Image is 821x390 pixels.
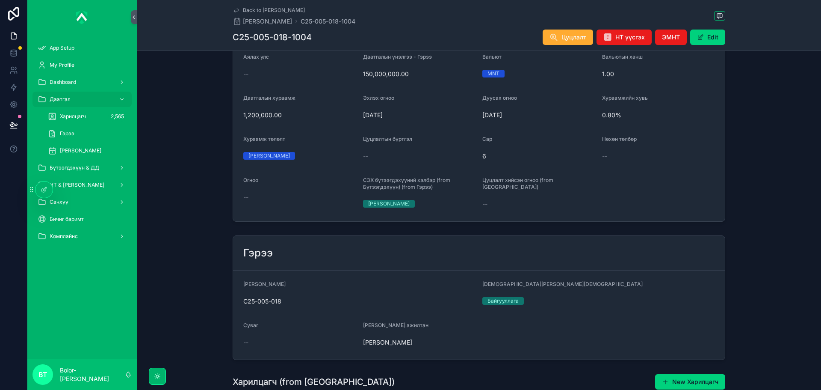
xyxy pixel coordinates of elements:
[76,10,88,24] img: App logo
[233,376,395,388] h1: Харилцагч (from [GEOGRAPHIC_DATA])
[602,136,637,142] span: Нөхөн төлбөр
[50,216,84,223] span: Бичиг баримт
[27,34,137,255] div: scrollable content
[50,182,104,188] span: НТ & [PERSON_NAME]
[301,17,355,26] a: C25-005-018-1004
[243,177,258,183] span: Огноо
[38,369,47,380] span: BT
[363,177,450,190] span: СЗХ бүтээгдэхүүний хэлбэр (from Бүтээгдэхүүн) (from Гэрээ)
[363,111,476,119] span: [DATE]
[655,30,687,45] button: ЭМНТ
[482,281,643,287] span: [DEMOGRAPHIC_DATA][PERSON_NAME][DEMOGRAPHIC_DATA]
[482,177,553,190] span: Цуцлалт хийсэн огноо (from [GEOGRAPHIC_DATA])
[60,147,101,154] span: [PERSON_NAME]
[602,70,715,78] span: 1.00
[248,152,290,160] div: [PERSON_NAME]
[43,109,132,124] a: Харилцагч2,565
[543,30,593,45] button: Цуцлалт
[243,54,269,60] span: Аялах улс
[60,366,125,383] p: Bolor-[PERSON_NAME]
[243,17,292,26] span: [PERSON_NAME]
[597,30,652,45] button: НТ үүсгэх
[487,297,519,305] div: Байгууллага
[363,152,368,161] span: --
[43,143,132,158] a: [PERSON_NAME]
[487,70,499,77] div: MNT
[243,70,248,78] span: --
[108,111,127,122] div: 2,565
[602,95,648,101] span: Хураамжийн хувь
[32,177,132,193] a: НТ & [PERSON_NAME]
[32,211,132,227] a: Бичиг баримт
[233,31,312,43] h1: C25-005-018-1004
[482,111,595,119] span: [DATE]
[243,136,285,142] span: Хураамж төлөлт
[602,152,607,161] span: --
[243,111,356,119] span: 1,200,000.00
[482,152,595,161] span: 6
[233,7,305,14] a: Back to [PERSON_NAME]
[602,54,643,60] span: Вальютын ханш
[363,70,476,78] span: 150,000,000.00
[32,229,132,244] a: Комплайнс
[50,79,76,86] span: Dashboard
[602,111,715,119] span: 0.80%
[32,40,132,56] a: App Setup
[655,374,725,390] button: New Харилцагч
[243,297,475,306] span: C25-005-018
[50,199,68,205] span: Санхүү
[690,30,725,45] button: Edit
[60,113,86,120] span: Харилцагч
[243,281,286,287] span: [PERSON_NAME]
[243,7,305,14] span: Back to [PERSON_NAME]
[363,54,432,60] span: Даатгалын үнэлгээ - Гэрээ
[32,57,132,73] a: My Profile
[50,233,78,240] span: Комплайнс
[50,96,71,103] span: Даатгал
[363,338,476,347] span: [PERSON_NAME]
[243,322,258,328] span: Суваг
[363,95,394,101] span: Эхлэх огноо
[368,200,410,208] div: [PERSON_NAME]
[482,200,487,208] span: --
[233,17,292,26] a: [PERSON_NAME]
[615,33,645,42] span: НТ үүсгэх
[243,246,273,260] h2: Гэрээ
[363,136,412,142] span: Цуцлалтын бүртгэл
[50,62,74,68] span: My Profile
[363,322,428,328] span: [PERSON_NAME] ажилтан
[243,193,248,202] span: --
[561,33,586,42] span: Цуцлалт
[32,92,132,107] a: Даатгал
[32,194,132,210] a: Санхүү
[662,33,680,42] span: ЭМНТ
[32,160,132,176] a: Бүтээгдэхүүн & ДД
[482,95,517,101] span: Дуусах огноо
[50,164,99,171] span: Бүтээгдэхүүн & ДД
[43,126,132,141] a: Гэрээ
[50,45,74,51] span: App Setup
[482,136,492,142] span: Сар
[482,54,502,60] span: Вальют
[32,74,132,90] a: Dashboard
[60,130,74,137] span: Гэрээ
[243,338,248,347] span: --
[243,95,295,101] span: Даатгалын хураамж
